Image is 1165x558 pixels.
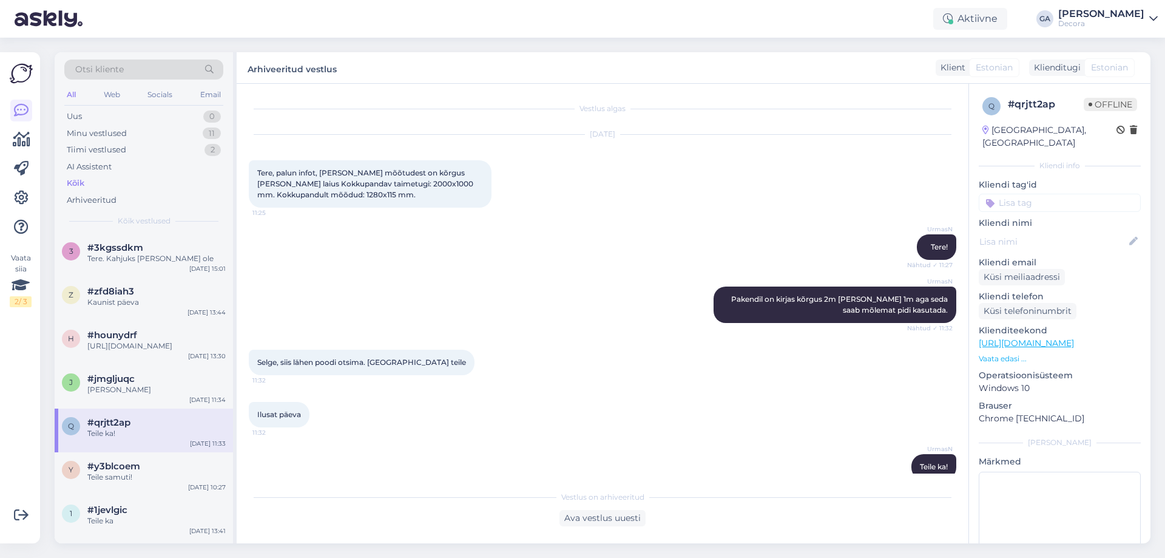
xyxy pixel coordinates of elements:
span: Pakendil on kirjas kõrgus 2m [PERSON_NAME] 1m aga seda saab mõlemat pidi kasutada. [731,294,950,315]
div: 2 [204,144,221,156]
span: Offline [1084,98,1137,111]
div: Email [198,87,223,103]
div: Klient [936,61,965,74]
img: Askly Logo [10,62,33,85]
span: Tere, palun infot, [PERSON_NAME] mõõtudest on kõrgus [PERSON_NAME] laius Kokkupandav taimetugi: 2... [257,168,475,199]
span: #hounydrf [87,330,137,341]
div: [DATE] 10:27 [188,483,226,492]
span: 11:32 [252,376,298,385]
div: Decora [1058,19,1144,29]
div: Küsi telefoninumbrit [979,303,1076,319]
span: UrmasN [907,277,953,286]
div: [DATE] [249,129,956,140]
p: Kliendi email [979,256,1141,269]
p: Kliendi telefon [979,290,1141,303]
span: UrmasN [907,225,953,234]
p: Märkmed [979,455,1141,468]
div: 2 / 3 [10,296,32,307]
div: Uus [67,111,82,123]
span: Selge, siis lähen poodi otsima. [GEOGRAPHIC_DATA] teile [257,358,466,367]
span: #jmgljuqc [87,373,135,384]
input: Lisa tag [979,194,1141,212]
span: 11:25 [252,208,298,217]
span: Nähtud ✓ 11:32 [907,324,953,333]
div: [DATE] 11:33 [190,439,226,448]
div: [PERSON_NAME] [979,437,1141,448]
div: Ava vestlus uuesti [559,510,646,526]
input: Lisa nimi [979,235,1127,248]
span: q [988,101,994,111]
span: y [69,465,73,474]
div: Kõik [67,177,84,189]
div: Teile ka [87,515,226,526]
span: z [69,290,73,299]
div: # qrjtt2ap [1008,97,1084,112]
div: Tere. Kahjuks [PERSON_NAME] ole [87,253,226,264]
p: Windows 10 [979,382,1141,395]
span: Estonian [976,61,1013,74]
div: Vaata siia [10,253,32,307]
div: Socials [145,87,175,103]
div: [PERSON_NAME] [1058,9,1144,19]
span: Estonian [1091,61,1128,74]
div: Kliendi info [979,160,1141,171]
div: [URL][DOMAIN_NAME] [87,341,226,352]
div: [GEOGRAPHIC_DATA], [GEOGRAPHIC_DATA] [982,124,1116,149]
span: Ilusat päeva [257,410,301,419]
div: [DATE] 15:01 [189,264,226,273]
span: #3kgssdkm [87,242,143,253]
div: Küsi meiliaadressi [979,269,1065,285]
span: #zfd8iah3 [87,286,134,297]
span: Otsi kliente [75,63,124,76]
p: Vaata edasi ... [979,353,1141,364]
div: 11 [203,128,221,140]
div: Web [101,87,123,103]
div: Klienditugi [1029,61,1081,74]
span: #qrjtt2ap [87,417,130,428]
p: Klienditeekond [979,324,1141,337]
div: Aktiivne [933,8,1007,30]
span: Kõik vestlused [118,216,171,226]
p: Kliendi nimi [979,217,1141,230]
span: Vestlus on arhiveeritud [561,492,644,503]
div: Vestlus algas [249,103,956,114]
div: AI Assistent [67,161,112,173]
a: [URL][DOMAIN_NAME] [979,338,1074,349]
div: Kaunist päeva [87,297,226,308]
div: [PERSON_NAME] [87,384,226,395]
span: 1 [70,509,72,518]
span: h [68,334,74,343]
label: Arhiveeritud vestlus [248,60,337,76]
p: Operatsioonisüsteem [979,369,1141,382]
span: j [69,378,73,387]
div: All [64,87,78,103]
p: Chrome [TECHNICAL_ID] [979,412,1141,425]
span: 3 [69,247,73,256]
span: Tere! [931,242,948,251]
p: Kliendi tag'id [979,179,1141,191]
div: [DATE] 13:44 [187,308,226,317]
span: #1jevlgic [87,505,127,515]
span: Teile ka! [920,462,948,471]
div: [DATE] 11:34 [189,395,226,404]
p: Brauser [979,400,1141,412]
div: [DATE] 13:41 [189,526,226,536]
div: Teile samuti! [87,472,226,483]
div: Tiimi vestlused [67,144,126,156]
span: 11:32 [252,428,298,437]
div: Teile ka! [87,428,226,439]
div: GA [1036,10,1053,27]
span: #y3blcoem [87,461,140,472]
div: [DATE] 13:30 [188,352,226,361]
div: 0 [203,111,221,123]
div: Arhiveeritud [67,194,116,206]
a: [PERSON_NAME]Decora [1058,9,1158,29]
span: Nähtud ✓ 11:27 [907,260,953,270]
span: q [68,421,74,430]
span: UrmasN [907,444,953,454]
div: Minu vestlused [67,128,127,140]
